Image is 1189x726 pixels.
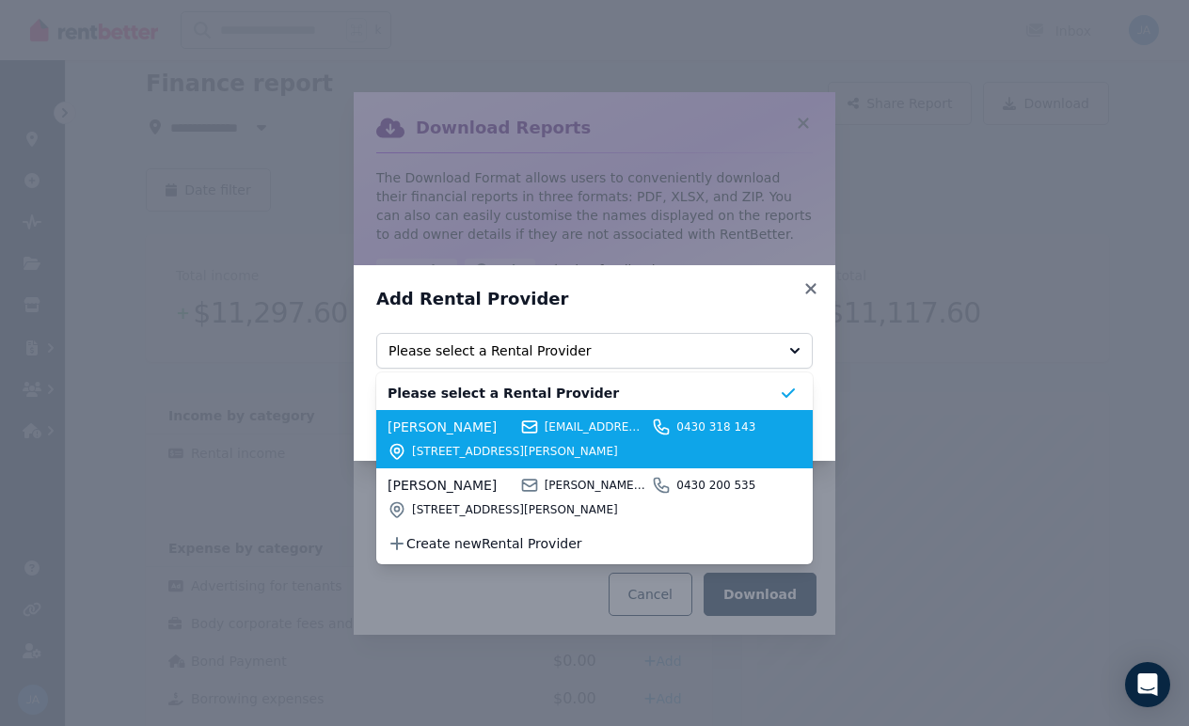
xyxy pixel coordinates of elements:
span: 0430 200 535 [676,478,779,493]
span: [EMAIL_ADDRESS][DOMAIN_NAME] [545,419,647,434]
span: [PERSON_NAME] [388,418,515,436]
h3: Add Rental Provider [376,288,813,310]
span: Please select a Rental Provider [388,341,774,360]
span: Please select a Rental Provider [388,384,779,402]
span: Create new Rental Provider [406,534,779,553]
span: [PERSON_NAME][EMAIL_ADDRESS][DOMAIN_NAME] [545,478,647,493]
button: Please select a Rental Provider [376,333,813,369]
span: [PERSON_NAME] [388,476,515,495]
span: [STREET_ADDRESS][PERSON_NAME] [412,444,779,459]
ul: Please select a Rental Provider [376,372,813,564]
div: Open Intercom Messenger [1125,662,1170,707]
span: [STREET_ADDRESS][PERSON_NAME] [412,502,779,517]
span: 0430 318 143 [676,419,779,434]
